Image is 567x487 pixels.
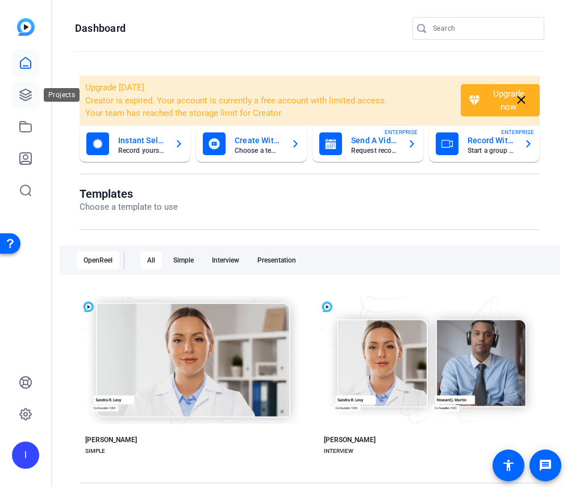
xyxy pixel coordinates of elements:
[468,94,481,107] mat-icon: diamond
[539,459,552,472] mat-icon: message
[118,147,165,154] mat-card-subtitle: Record yourself or your screen
[85,107,446,120] li: Your team has reached the storage limit for Creator.
[205,251,246,269] div: Interview
[196,126,307,162] button: Create With A TemplateChoose a template to get started
[12,442,39,469] div: I
[85,94,446,107] li: Creator is expired. Your account is currently a free account with limited access.
[468,147,515,154] mat-card-subtitle: Start a group recording session
[17,18,35,36] img: blue-gradient.svg
[251,251,303,269] div: Presentation
[80,201,178,214] p: Choose a template to use
[429,126,540,162] button: Record With OthersStart a group recording sessionENTERPRISE
[351,147,398,154] mat-card-subtitle: Request recordings from anyone, anywhere
[502,459,515,472] mat-icon: accessibility
[85,435,137,444] div: [PERSON_NAME]
[235,147,282,154] mat-card-subtitle: Choose a template to get started
[80,126,190,162] button: Instant Self RecordRecord yourself or your screen
[324,447,353,456] div: INTERVIEW
[118,134,165,147] mat-card-title: Instant Self Record
[433,22,535,35] input: Search
[312,126,423,162] button: Send A Video RequestRequest recordings from anyone, anywhereENTERPRISE
[77,251,119,269] div: OpenReel
[385,128,418,136] span: ENTERPRISE
[514,93,528,107] mat-icon: close
[324,435,376,444] div: [PERSON_NAME]
[80,187,178,201] h1: Templates
[75,22,126,35] h1: Dashboard
[468,134,515,147] mat-card-title: Record With Others
[44,88,80,102] div: Projects
[351,134,398,147] mat-card-title: Send A Video Request
[85,82,144,93] span: Upgrade [DATE]
[166,251,201,269] div: Simple
[501,128,534,136] span: ENTERPRISE
[85,447,105,456] div: SIMPLE
[235,134,282,147] mat-card-title: Create With A Template
[140,251,162,269] div: All
[461,84,540,116] button: Upgrade now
